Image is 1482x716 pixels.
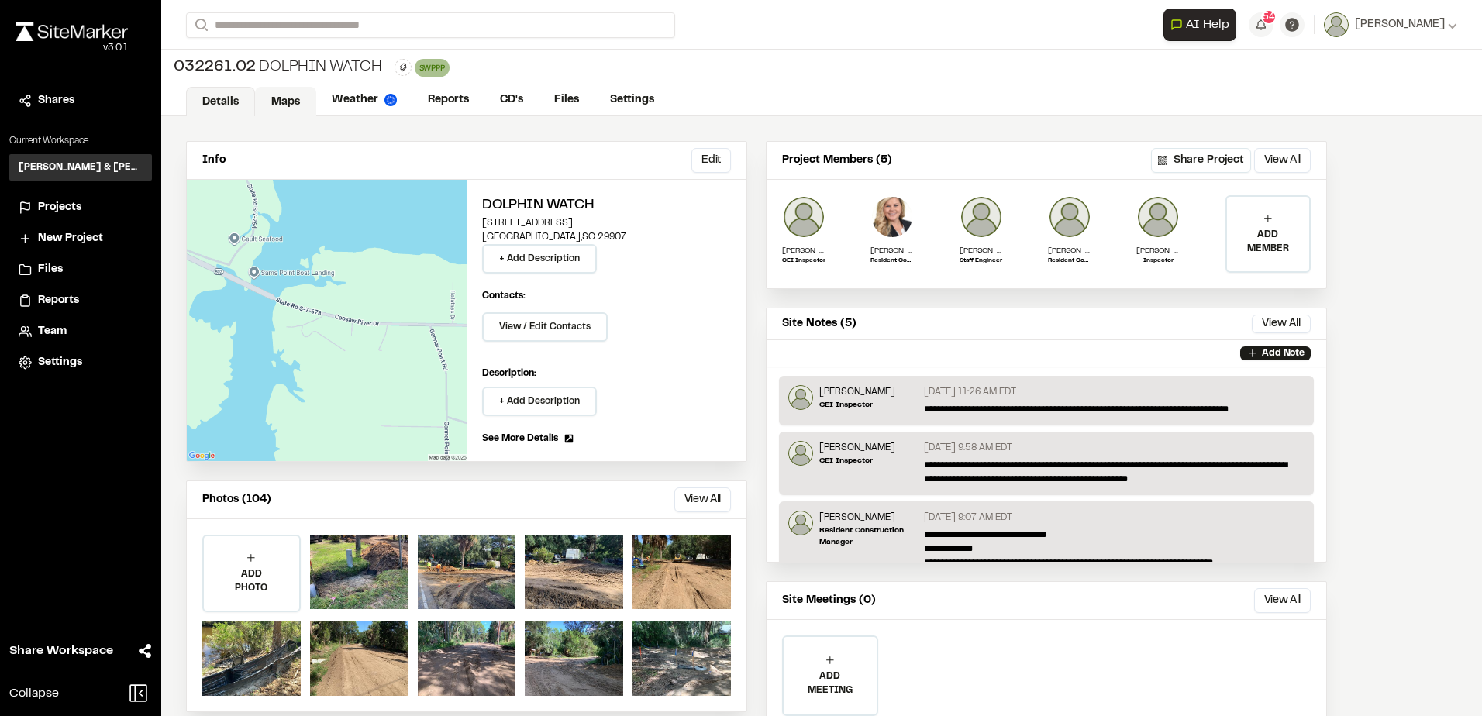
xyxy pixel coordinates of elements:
p: ADD MEMBER [1227,228,1309,256]
img: Joe Gillenwater [788,441,813,466]
p: Staff Engineer [960,256,1003,266]
p: Project Members (5) [782,152,892,169]
p: [PERSON_NAME] Sorrow [960,245,1003,256]
p: [DATE] 9:58 AM EDT [924,441,1012,455]
button: Search [186,12,214,38]
span: 032261.02 [174,56,256,79]
a: Reports [19,292,143,309]
a: Settings [19,354,143,371]
p: [DATE] 11:26 AM EDT [924,385,1016,399]
div: Open AI Assistant [1163,9,1242,41]
img: Jeb Crews [1136,195,1180,239]
span: Collapse [9,684,59,703]
h3: [PERSON_NAME] & [PERSON_NAME] Inc. [19,160,143,174]
p: [PERSON_NAME] [819,441,895,455]
button: View All [1252,315,1311,333]
button: Edit [691,148,731,173]
p: Site Notes (5) [782,315,856,332]
span: Team [38,323,67,340]
p: Resident Construction Manager [1048,256,1091,266]
h2: Dolphin watch [482,195,731,216]
img: rebrand.png [16,22,128,41]
p: CEI Inspector [819,455,895,466]
button: View All [1254,588,1311,613]
button: View All [674,487,731,512]
button: Share Project [1151,148,1251,173]
a: Maps [255,87,316,116]
p: CEI Inspector [819,399,895,411]
img: User [1324,12,1349,37]
span: Share Workspace [9,642,113,660]
a: Weather [316,85,412,115]
p: ADD MEETING [784,670,877,697]
p: ADD PHOTO [204,567,299,595]
span: Settings [38,354,82,371]
span: [PERSON_NAME] [1355,16,1445,33]
p: [PERSON_NAME] [819,385,895,399]
p: [PERSON_NAME] [782,245,825,256]
p: Contacts: [482,289,526,303]
p: Resident Construction Manager [870,256,914,266]
button: View All [1254,148,1311,173]
p: Photos (104) [202,491,271,508]
button: + Add Description [482,387,597,416]
button: 54 [1249,12,1273,37]
img: Lance Stroble [1048,195,1091,239]
p: [PERSON_NAME] [819,511,918,525]
button: View / Edit Contacts [482,312,608,342]
p: Description: [482,367,731,380]
p: [DATE] 9:07 AM EDT [924,511,1012,525]
span: Shares [38,92,74,109]
img: Lance Stroble [788,511,813,535]
button: [PERSON_NAME] [1324,12,1457,37]
p: [PERSON_NAME] [870,245,914,256]
a: Team [19,323,143,340]
span: 54 [1263,10,1275,24]
p: [GEOGRAPHIC_DATA] , SC 29907 [482,230,731,244]
p: CEI Inspector [782,256,825,266]
a: Details [186,87,255,116]
div: SWPPP [415,59,450,77]
span: Reports [38,292,79,309]
span: AI Help [1186,15,1229,34]
span: Files [38,261,63,278]
div: Dolphin watch [174,56,382,79]
p: Info [202,152,226,169]
a: Projects [19,199,143,216]
a: Shares [19,92,143,109]
span: New Project [38,230,103,247]
p: [PERSON_NAME] [1136,245,1180,256]
img: Elizabeth Sanders [870,195,914,239]
span: See More Details [482,432,558,446]
a: New Project [19,230,143,247]
p: Resident Construction Manager [819,525,918,548]
span: Projects [38,199,81,216]
div: Oh geez...please don't... [16,41,128,55]
p: Site Meetings (0) [782,592,876,609]
a: Files [19,261,143,278]
button: Edit Tags [395,59,412,76]
p: [PERSON_NAME] [1048,245,1091,256]
img: Joe Gillenwater [782,195,825,239]
a: Files [539,85,595,115]
img: Mark Sawyer Sorrow [960,195,1003,239]
p: Add Note [1262,346,1305,360]
p: [STREET_ADDRESS] [482,216,731,230]
button: + Add Description [482,244,597,274]
p: Inspector [1136,256,1180,266]
img: precipai.png [384,94,397,106]
a: Settings [595,85,670,115]
a: CD's [484,85,539,115]
p: Current Workspace [9,134,152,148]
button: Open AI Assistant [1163,9,1236,41]
a: Reports [412,85,484,115]
img: Joe Gillenwater [788,385,813,410]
